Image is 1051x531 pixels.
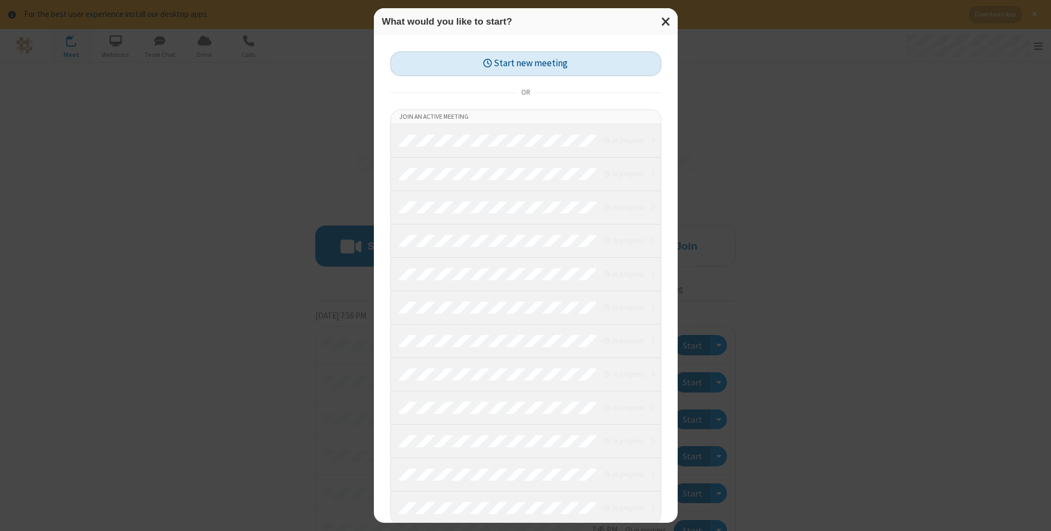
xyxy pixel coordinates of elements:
button: Close modal [655,8,678,35]
em: in progress [604,369,644,379]
em: in progress [604,503,644,513]
em: in progress [604,235,644,246]
button: Start new meeting [390,51,661,76]
li: Join an active meeting [391,110,661,124]
em: in progress [604,169,644,179]
em: in progress [604,202,644,212]
em: in progress [604,469,644,480]
span: or [517,85,534,100]
em: in progress [604,402,644,413]
em: in progress [604,336,644,346]
em: in progress [604,269,644,279]
em: in progress [604,135,644,146]
h3: What would you like to start? [382,16,669,27]
em: in progress [604,436,644,446]
em: in progress [604,302,644,313]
